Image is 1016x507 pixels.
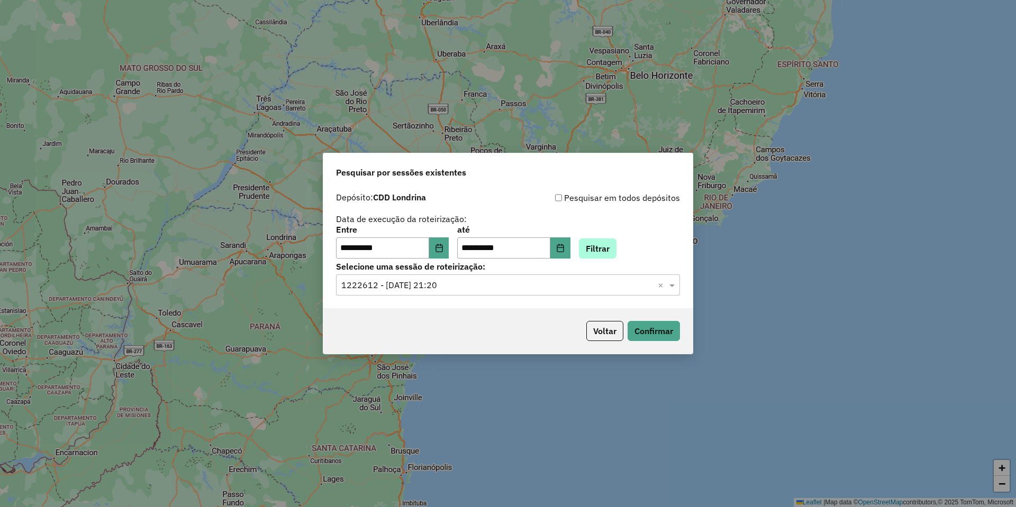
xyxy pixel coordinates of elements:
[336,191,426,204] label: Depósito:
[658,279,667,291] span: Clear all
[373,192,426,202] strong: CDD Londrina
[550,237,570,259] button: Choose Date
[336,223,449,236] label: Entre
[628,321,680,341] button: Confirmar
[429,237,449,259] button: Choose Date
[508,191,680,204] div: Pesquisar em todos depósitos
[579,238,616,259] button: Filtrar
[586,321,623,341] button: Voltar
[336,260,680,273] label: Selecione uma sessão de roteirização:
[336,213,467,225] label: Data de execução da roteirização:
[457,223,570,236] label: até
[336,166,466,179] span: Pesquisar por sessões existentes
